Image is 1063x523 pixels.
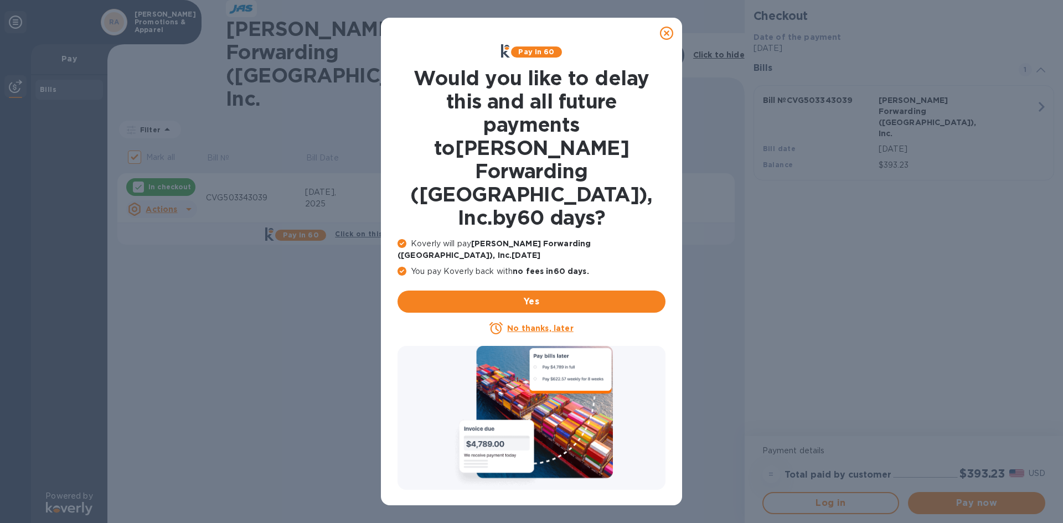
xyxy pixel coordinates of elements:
u: No thanks, later [507,324,573,333]
p: Koverly will pay [398,238,665,261]
b: Pay in 60 [518,48,554,56]
span: Yes [406,295,657,308]
p: You pay Koverly back with [398,266,665,277]
b: no fees in 60 days . [513,267,589,276]
b: [PERSON_NAME] Forwarding ([GEOGRAPHIC_DATA]), Inc. [DATE] [398,239,591,260]
h1: Would you like to delay this and all future payments to [PERSON_NAME] Forwarding ([GEOGRAPHIC_DAT... [398,66,665,229]
button: Yes [398,291,665,313]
